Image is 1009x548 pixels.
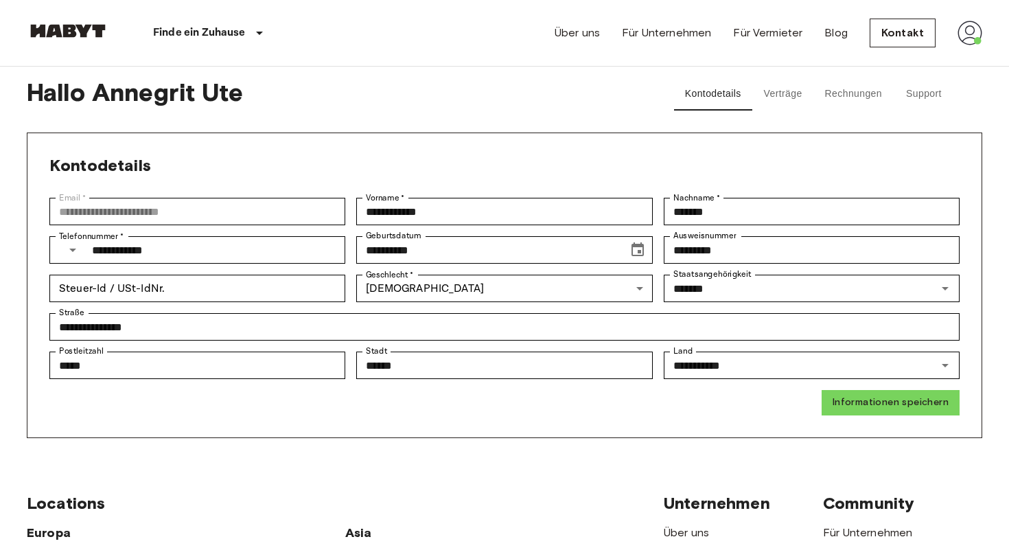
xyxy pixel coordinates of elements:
div: Vorname [356,198,652,225]
span: Europa [27,525,71,540]
button: Open [936,279,955,298]
button: Support [893,78,955,111]
div: Nachname [664,198,960,225]
div: Ausweisnummer [664,236,960,264]
button: Open [936,356,955,375]
label: Geschlecht [366,269,414,281]
span: Locations [27,493,105,513]
a: Über uns [664,526,709,539]
a: Blog [824,25,848,41]
div: Stadt [356,352,652,379]
div: Postleitzahl [49,352,345,379]
label: Land [673,345,693,357]
button: Choose date, selected date is Aug 4, 1996 [624,236,651,264]
div: Straße [49,313,960,341]
label: Telefonnummer [59,230,124,242]
span: Unternehmen [664,493,770,513]
div: [DEMOGRAPHIC_DATA] [356,275,652,302]
label: Nachname [673,192,720,204]
span: Asia [345,525,372,540]
button: Verträge [752,78,814,111]
button: Informationen speichern [822,390,960,415]
label: Ausweisnummer [673,230,736,242]
label: Straße [59,307,84,319]
a: Für Unternehmen [823,526,912,539]
label: Geburtsdatum [366,230,421,242]
button: Kontodetails [674,78,752,111]
p: Finde ein Zuhause [153,25,246,41]
label: Email [59,192,86,204]
a: Für Unternehmen [622,25,711,41]
a: Kontakt [870,19,936,47]
img: avatar [958,21,982,45]
label: Postleitzahl [59,345,104,357]
div: Steuer-Id / USt-IdNr. [49,275,345,302]
span: Kontodetails [49,155,151,175]
button: Rechnungen [814,78,893,111]
a: Für Vermieter [733,25,802,41]
div: Email [49,198,345,225]
span: Community [823,493,914,513]
label: Stadt [366,345,387,357]
button: Select country [59,236,86,264]
label: Vorname [366,192,405,204]
label: Staatsangehörigkeit [673,269,752,280]
span: Hallo Annegrit Ute [27,78,636,111]
a: Über uns [555,25,600,41]
img: Habyt [27,24,109,38]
